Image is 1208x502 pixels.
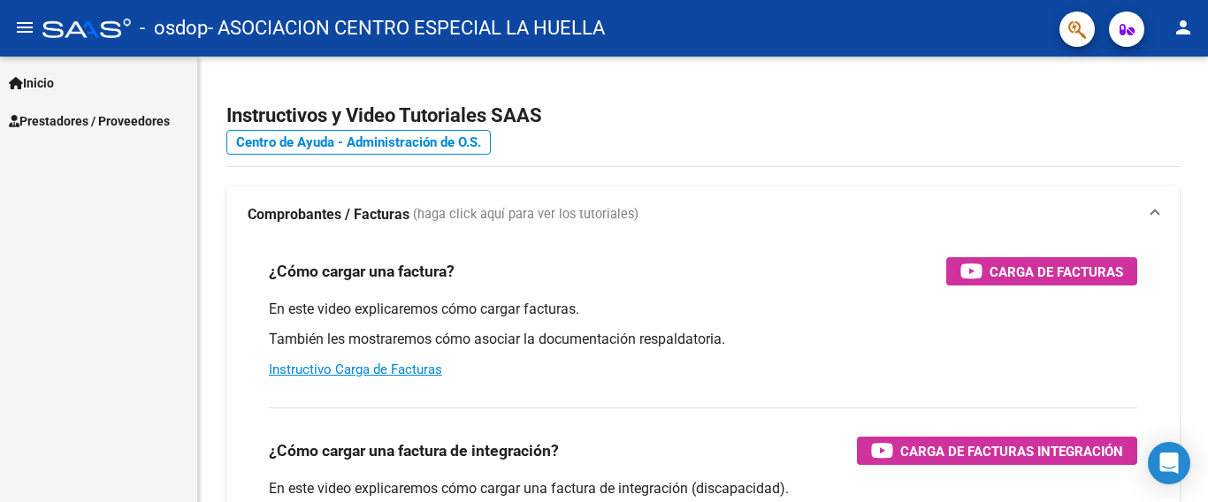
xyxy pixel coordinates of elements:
button: Carga de Facturas [946,257,1137,285]
strong: Comprobantes / Facturas [248,205,409,224]
a: Instructivo Carga de Facturas [269,361,442,377]
h2: Instructivos y Video Tutoriales SAAS [226,99,1180,133]
mat-icon: person [1173,17,1194,38]
span: - osdop [140,9,208,48]
mat-expansion-panel-header: Comprobantes / Facturas (haga click aquí para ver los tutoriales) [226,186,1180,243]
p: En este video explicaremos cómo cargar facturas. [269,300,1137,319]
span: - ASOCIACION CENTRO ESPECIAL LA HUELLA [208,9,605,48]
span: Carga de Facturas Integración [900,440,1123,462]
span: Inicio [9,73,54,93]
h3: ¿Cómo cargar una factura de integración? [269,438,559,463]
span: Carga de Facturas [990,261,1123,283]
a: Centro de Ayuda - Administración de O.S. [226,130,491,155]
span: Prestadores / Proveedores [9,111,170,131]
p: También les mostraremos cómo asociar la documentación respaldatoria. [269,330,1137,349]
p: En este video explicaremos cómo cargar una factura de integración (discapacidad). [269,479,1137,498]
mat-icon: menu [14,17,35,38]
h3: ¿Cómo cargar una factura? [269,259,455,284]
button: Carga de Facturas Integración [857,437,1137,465]
span: (haga click aquí para ver los tutoriales) [413,205,638,224]
div: Open Intercom Messenger [1148,442,1190,484]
